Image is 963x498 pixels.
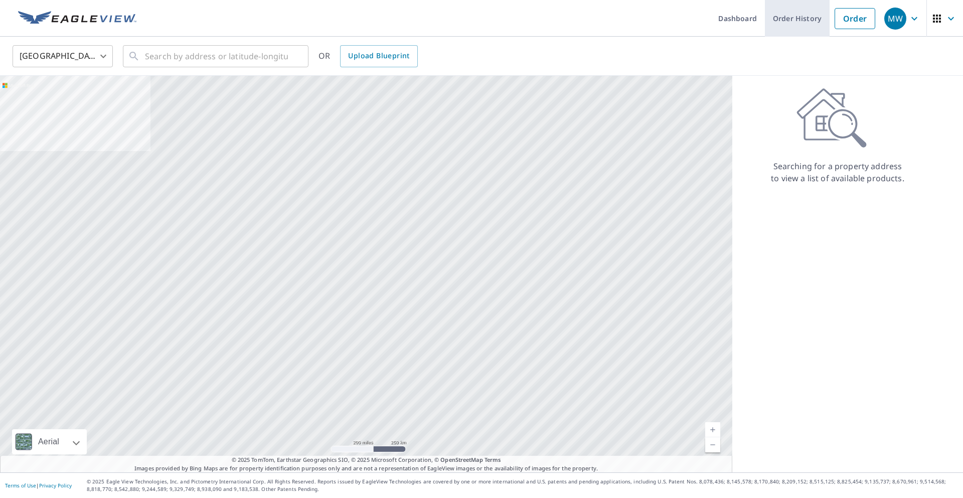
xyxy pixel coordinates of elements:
a: Terms of Use [5,482,36,489]
p: | [5,482,72,488]
a: Current Level 5, Zoom In [705,422,720,437]
div: [GEOGRAPHIC_DATA] [13,42,113,70]
a: Current Level 5, Zoom Out [705,437,720,452]
a: Upload Blueprint [340,45,417,67]
a: Terms [485,456,501,463]
p: Searching for a property address to view a list of available products. [770,160,905,184]
a: OpenStreetMap [440,456,483,463]
img: EV Logo [18,11,136,26]
span: © 2025 TomTom, Earthstar Geographics SIO, © 2025 Microsoft Corporation, © [232,456,501,464]
a: Order [835,8,875,29]
div: MW [884,8,906,30]
p: © 2025 Eagle View Technologies, Inc. and Pictometry International Corp. All Rights Reserved. Repo... [87,478,958,493]
div: OR [318,45,418,67]
a: Privacy Policy [39,482,72,489]
span: Upload Blueprint [348,50,409,62]
input: Search by address or latitude-longitude [145,42,288,70]
div: Aerial [12,429,87,454]
div: Aerial [35,429,62,454]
